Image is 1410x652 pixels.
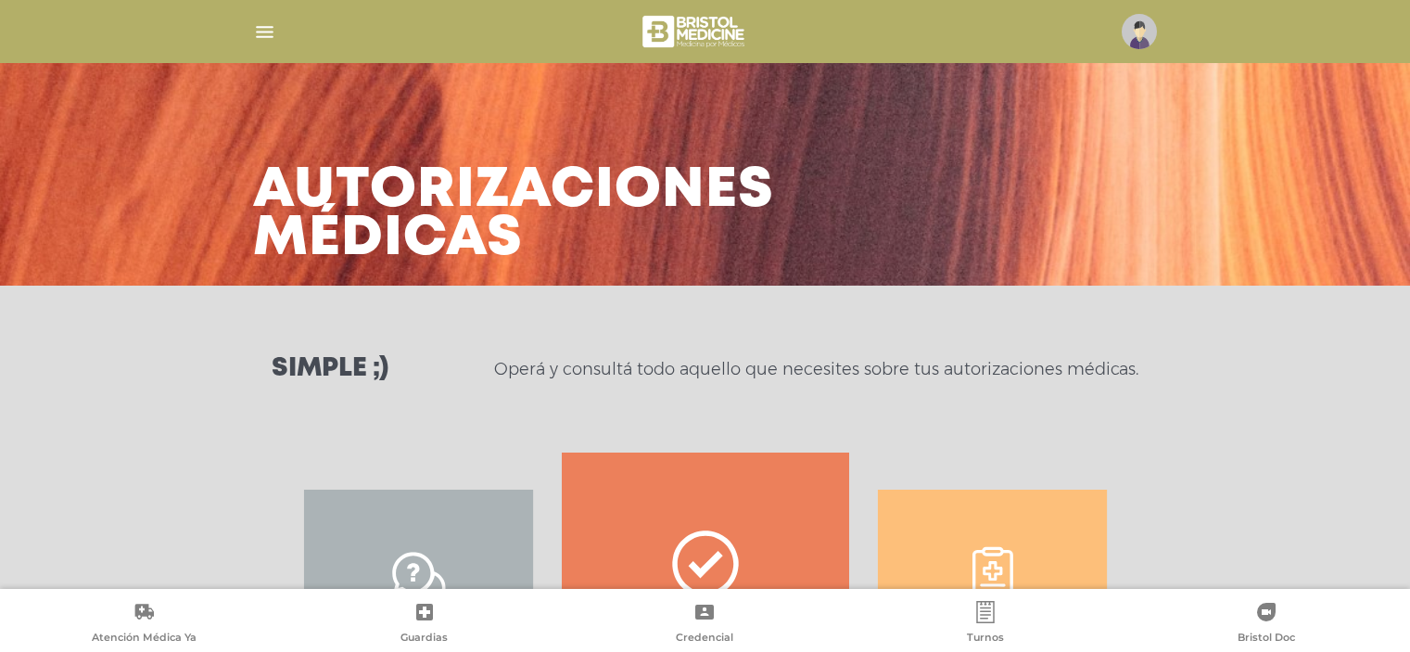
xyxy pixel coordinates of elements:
[4,601,285,648] a: Atención Médica Ya
[400,631,448,647] span: Guardias
[253,20,276,44] img: Cober_menu-lines-white.svg
[494,358,1138,380] p: Operá y consultá todo aquello que necesites sobre tus autorizaciones médicas.
[676,631,733,647] span: Credencial
[1122,14,1157,49] img: profile-placeholder.svg
[967,631,1004,647] span: Turnos
[272,356,388,382] h3: Simple ;)
[640,9,750,54] img: bristol-medicine-blanco.png
[1125,601,1406,648] a: Bristol Doc
[285,601,565,648] a: Guardias
[253,167,774,263] h3: Autorizaciones médicas
[92,631,197,647] span: Atención Médica Ya
[845,601,1126,648] a: Turnos
[1238,631,1295,647] span: Bristol Doc
[565,601,845,648] a: Credencial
